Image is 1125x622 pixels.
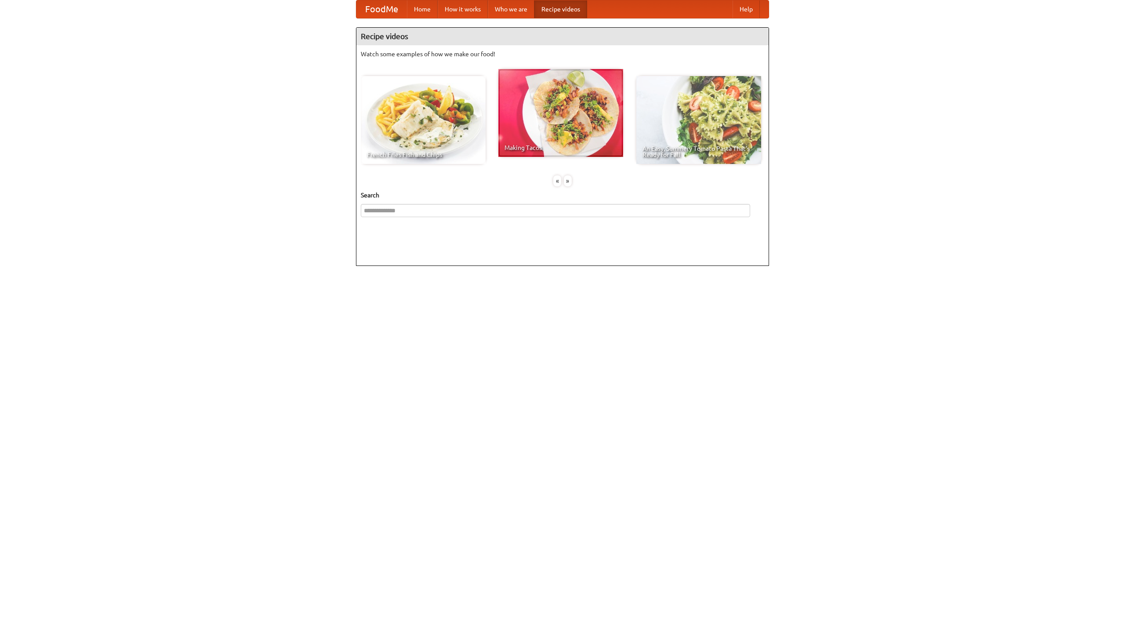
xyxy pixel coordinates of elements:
[498,69,623,157] a: Making Tacos
[504,145,617,151] span: Making Tacos
[367,152,479,158] span: French Fries Fish and Chips
[361,50,764,58] p: Watch some examples of how we make our food!
[488,0,534,18] a: Who we are
[642,145,755,158] span: An Easy, Summery Tomato Pasta That's Ready for Fall
[564,175,572,186] div: »
[733,0,760,18] a: Help
[534,0,587,18] a: Recipe videos
[361,76,486,164] a: French Fries Fish and Chips
[553,175,561,186] div: «
[361,191,764,200] h5: Search
[438,0,488,18] a: How it works
[356,28,769,45] h4: Recipe videos
[407,0,438,18] a: Home
[356,0,407,18] a: FoodMe
[636,76,761,164] a: An Easy, Summery Tomato Pasta That's Ready for Fall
